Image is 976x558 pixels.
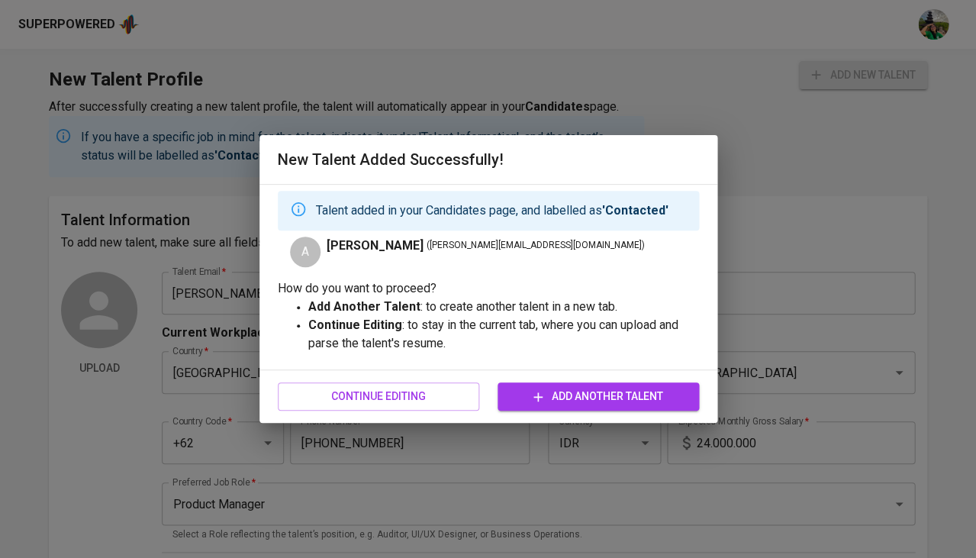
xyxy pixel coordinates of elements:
strong: Continue Editing [308,318,402,332]
strong: 'Contacted' [602,203,668,218]
span: Add Another Talent [510,387,687,406]
strong: Add Another Talent [308,299,420,314]
p: Talent added in your Candidates page, and labelled as [316,202,668,220]
div: A [290,237,321,267]
span: ( [PERSON_NAME][EMAIL_ADDRESS][DOMAIN_NAME] ) [427,238,645,253]
button: Continue Editing [278,382,479,411]
p: : to stay in the current tab, where you can upload and parse the talent's resume. [308,316,699,353]
p: : to create another talent in a new tab. [308,298,699,316]
p: How do you want to proceed? [278,279,699,298]
span: Continue Editing [290,387,467,406]
button: Add Another Talent [498,382,699,411]
h6: New Talent Added Successfully! [278,147,699,172]
span: [PERSON_NAME] [327,237,424,255]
